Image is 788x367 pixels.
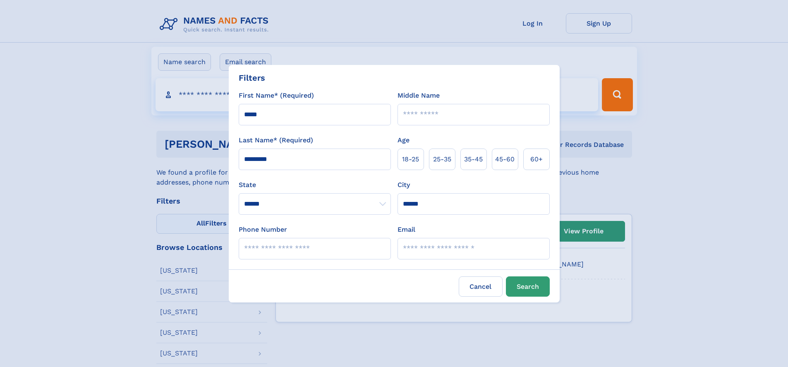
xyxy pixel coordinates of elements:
[495,154,515,164] span: 45‑60
[239,180,391,190] label: State
[398,180,410,190] label: City
[433,154,451,164] span: 25‑35
[506,276,550,297] button: Search
[239,225,287,235] label: Phone Number
[398,91,440,101] label: Middle Name
[398,135,410,145] label: Age
[402,154,419,164] span: 18‑25
[459,276,503,297] label: Cancel
[530,154,543,164] span: 60+
[239,91,314,101] label: First Name* (Required)
[239,72,265,84] div: Filters
[239,135,313,145] label: Last Name* (Required)
[464,154,483,164] span: 35‑45
[398,225,415,235] label: Email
